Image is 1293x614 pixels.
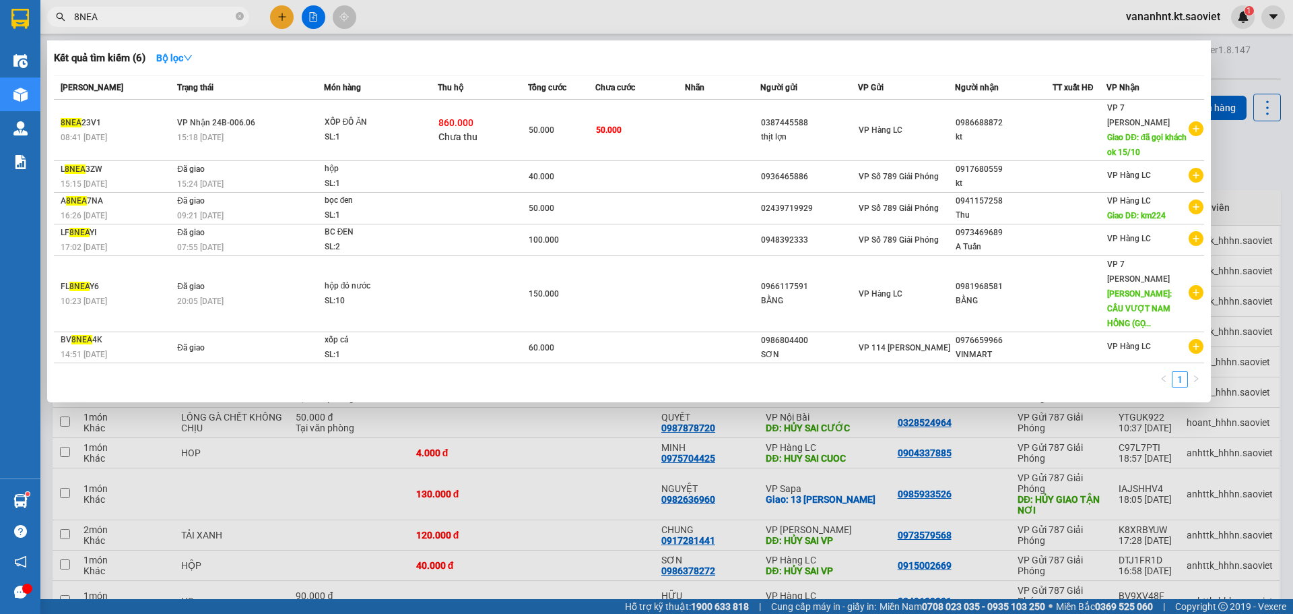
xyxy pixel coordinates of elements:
[761,170,857,184] div: 0936465886
[61,211,107,220] span: 16:26 [DATE]
[177,133,224,142] span: 15:18 [DATE]
[325,279,426,294] div: hộp đỏ nước
[236,12,244,20] span: close-circle
[11,9,29,29] img: logo-vxr
[760,83,797,92] span: Người gửi
[145,47,203,69] button: Bộ lọcdown
[61,133,107,142] span: 08:41 [DATE]
[325,208,426,223] div: SL: 1
[1172,371,1188,388] li: 1
[69,228,90,237] span: 8NEA
[177,343,205,352] span: Đã giao
[1107,259,1170,284] span: VP 7 [PERSON_NAME]
[529,235,559,245] span: 100.000
[177,282,205,291] span: Đã giao
[529,343,554,352] span: 60.000
[13,155,28,169] img: solution-icon
[529,289,559,299] span: 150.000
[438,131,477,142] span: Chưa thu
[325,333,426,348] div: xốp cá
[65,164,86,174] span: 8NEA
[1189,168,1203,183] span: plus-circle
[859,235,939,245] span: VP Số 789 Giải Phóng
[761,233,857,247] div: 0948392333
[324,83,361,92] span: Món hàng
[61,83,123,92] span: [PERSON_NAME]
[1156,371,1172,388] button: left
[1107,196,1151,206] span: VP Hàng LC
[13,88,28,102] img: warehouse-icon
[859,172,939,181] span: VP Số 789 Giải Phóng
[956,177,1052,191] div: kt
[61,243,107,252] span: 17:02 [DATE]
[1189,285,1203,300] span: plus-circle
[438,117,473,128] span: 860.000
[177,164,205,174] span: Đã giao
[13,54,28,68] img: warehouse-icon
[956,348,1052,362] div: VINMART
[325,162,426,177] div: hộp
[61,162,173,177] div: L 3ZW
[325,193,426,208] div: bọc đen
[71,335,92,344] span: 8NEA
[61,226,173,240] div: LF YI
[528,83,566,92] span: Tổng cước
[177,179,224,189] span: 15:24 [DATE]
[761,280,857,294] div: 0966117591
[26,492,30,496] sup: 1
[325,225,426,240] div: BC ĐEN
[859,343,950,352] span: VP 114 [PERSON_NAME]
[61,118,81,127] span: 8NEA
[1107,171,1151,180] span: VP Hàng LC
[1107,133,1187,157] span: Giao DĐ: đã gọi khách ok 15/10
[761,294,857,308] div: BẰNG
[13,121,28,135] img: warehouse-icon
[56,12,65,22] span: search
[61,333,173,347] div: BV 4K
[1106,83,1139,92] span: VP Nhận
[325,177,426,191] div: SL: 1
[1053,83,1094,92] span: TT xuất HĐ
[956,208,1052,222] div: Thu
[595,83,635,92] span: Chưa cước
[761,334,857,348] div: 0986804400
[1107,234,1151,243] span: VP Hàng LC
[956,240,1052,254] div: A Tuấn
[183,53,193,63] span: down
[1192,375,1200,383] span: right
[955,83,999,92] span: Người nhận
[438,83,463,92] span: Thu hộ
[325,294,426,309] div: SL: 10
[761,202,857,216] div: 02439719929
[74,9,233,24] input: Tìm tên, số ĐT hoặc mã đơn
[177,211,224,220] span: 09:21 [DATE]
[14,525,27,538] span: question-circle
[529,204,554,213] span: 50.000
[61,179,107,189] span: 15:15 [DATE]
[14,586,27,598] span: message
[1189,231,1203,246] span: plus-circle
[66,196,87,206] span: 8NEA
[61,350,107,359] span: 14:51 [DATE]
[156,53,193,63] strong: Bộ lọc
[236,11,244,24] span: close-circle
[61,194,173,208] div: A 7NA
[529,125,554,135] span: 50.000
[177,297,224,306] span: 20:05 [DATE]
[1172,372,1187,387] a: 1
[1107,342,1151,351] span: VP Hàng LC
[325,348,426,363] div: SL: 1
[177,196,205,206] span: Đã giao
[61,297,107,306] span: 10:23 [DATE]
[956,116,1052,130] div: 0986688872
[1188,371,1204,388] li: Next Page
[177,243,224,252] span: 07:55 [DATE]
[1189,121,1203,136] span: plus-circle
[956,294,1052,308] div: BẰNG
[61,280,173,294] div: FL Y6
[54,51,145,65] h3: Kết quả tìm kiếm ( 6 )
[956,194,1052,208] div: 0941157258
[177,228,205,237] span: Đã giao
[956,226,1052,240] div: 0973469689
[685,83,704,92] span: Nhãn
